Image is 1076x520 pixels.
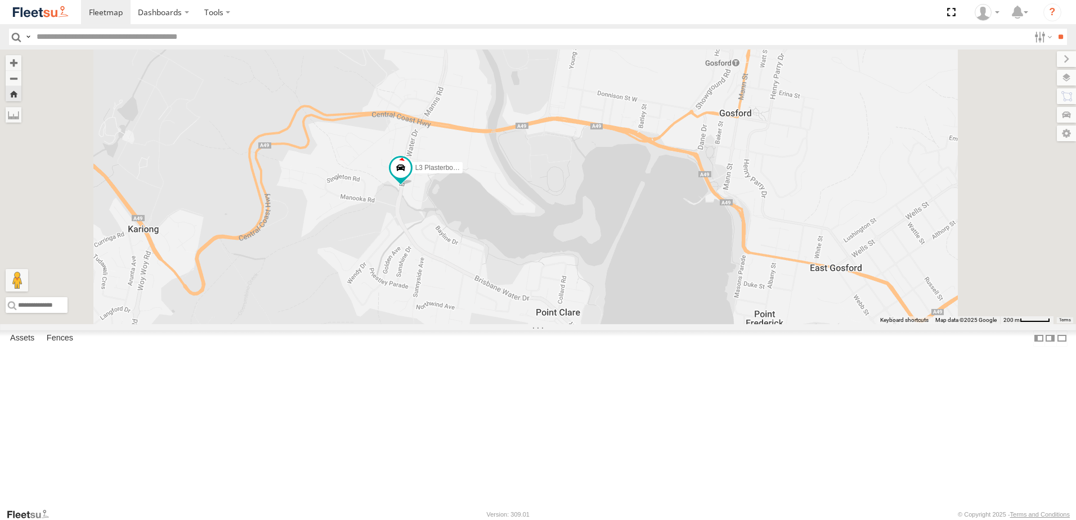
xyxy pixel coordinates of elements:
img: fleetsu-logo-horizontal.svg [11,5,70,20]
label: Dock Summary Table to the Left [1033,330,1044,347]
button: Zoom in [6,55,21,70]
button: Zoom Home [6,86,21,101]
div: Gary Hudson [971,4,1003,21]
label: Search Query [24,29,33,45]
span: L3 Plasterboard Truck [415,164,481,172]
label: Measure [6,107,21,123]
i: ? [1043,3,1061,21]
label: Search Filter Options [1030,29,1054,45]
button: Zoom out [6,70,21,86]
button: Map Scale: 200 m per 50 pixels [1000,316,1053,324]
div: © Copyright 2025 - [958,511,1070,518]
button: Keyboard shortcuts [880,316,929,324]
a: Visit our Website [6,509,58,520]
a: Terms (opens in new tab) [1059,318,1071,322]
a: Terms and Conditions [1010,511,1070,518]
div: Version: 309.01 [487,511,530,518]
label: Fences [41,330,79,346]
label: Dock Summary Table to the Right [1044,330,1056,347]
label: Hide Summary Table [1056,330,1068,347]
button: Drag Pegman onto the map to open Street View [6,269,28,292]
span: 200 m [1003,317,1020,323]
span: Map data ©2025 Google [935,317,997,323]
label: Map Settings [1057,125,1076,141]
label: Assets [5,330,40,346]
